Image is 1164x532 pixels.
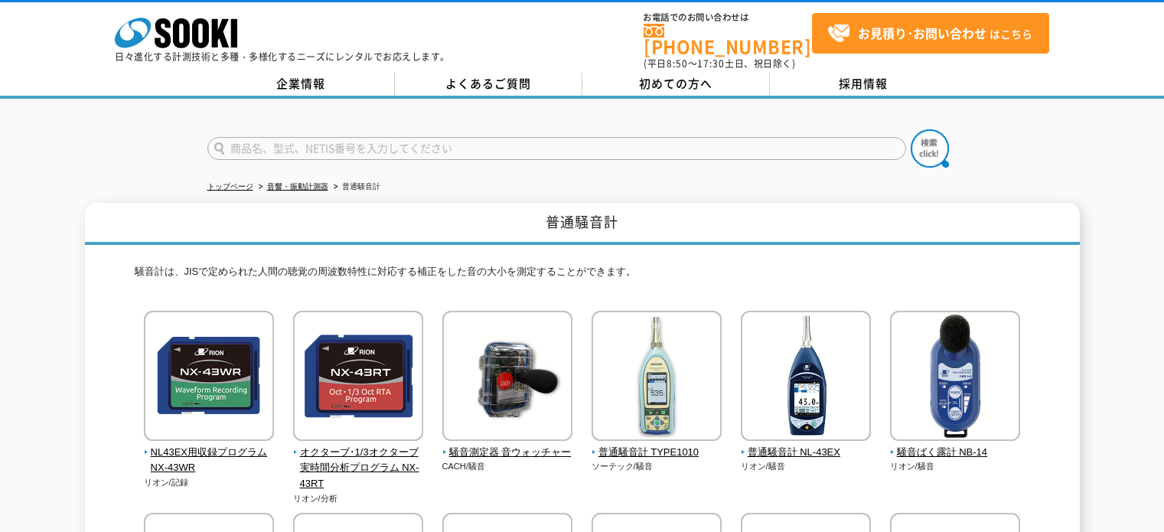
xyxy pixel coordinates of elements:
[741,445,872,461] span: 普通騒音計 NL-43EX
[207,137,906,160] input: 商品名、型式、NETIS番号を入力してください
[812,13,1049,54] a: お見積り･お問い合わせはこちら
[741,430,872,461] a: 普通騒音計 NL-43EX
[592,445,722,461] span: 普通騒音計 TYPE1010
[267,182,328,191] a: 音響・振動計測器
[442,430,573,461] a: 騒音測定器 音ウォッチャー
[858,24,986,42] strong: お見積り･お問い合わせ
[442,460,573,473] p: CACH/騒音
[207,182,253,191] a: トップページ
[697,57,725,70] span: 17:30
[890,311,1020,445] img: 騒音ばく露計 NB-14
[741,460,872,473] p: リオン/騒音
[592,430,722,461] a: 普通騒音計 TYPE1010
[741,311,871,445] img: 普通騒音計 NL-43EX
[135,264,1030,288] p: 騒音計は、JISで定められた人間の聴覚の周波数特性に対応する補正をした音の大小を測定することができます。
[293,445,424,492] span: オクターブ･1/3オクターブ実時間分析プログラム NX-43RT
[582,73,770,96] a: 初めての方へ
[85,203,1080,245] h1: 普通騒音計
[639,75,712,92] span: 初めての方へ
[827,22,1032,45] span: はこちら
[770,73,957,96] a: 採用情報
[442,311,572,445] img: 騒音測定器 音ウォッチャー
[644,57,795,70] span: (平日 ～ 土日、祝日除く)
[644,24,812,55] a: [PHONE_NUMBER]
[144,476,275,489] p: リオン/記録
[144,430,275,476] a: NL43EX用収録プログラム NX-43WR
[644,13,812,22] span: お電話でのお問い合わせは
[293,430,424,492] a: オクターブ･1/3オクターブ実時間分析プログラム NX-43RT
[293,492,424,505] p: リオン/分析
[395,73,582,96] a: よくあるご質問
[207,73,395,96] a: 企業情報
[144,445,275,477] span: NL43EX用収録プログラム NX-43WR
[890,445,1021,461] span: 騒音ばく露計 NB-14
[592,311,722,445] img: 普通騒音計 TYPE1010
[667,57,688,70] span: 8:50
[331,179,380,195] li: 普通騒音計
[592,460,722,473] p: ソーテック/騒音
[890,460,1021,473] p: リオン/騒音
[144,311,274,445] img: NL43EX用収録プログラム NX-43WR
[911,129,949,168] img: btn_search.png
[890,430,1021,461] a: 騒音ばく露計 NB-14
[115,52,450,61] p: 日々進化する計測技術と多種・多様化するニーズにレンタルでお応えします。
[442,445,573,461] span: 騒音測定器 音ウォッチャー
[293,311,423,445] img: オクターブ･1/3オクターブ実時間分析プログラム NX-43RT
